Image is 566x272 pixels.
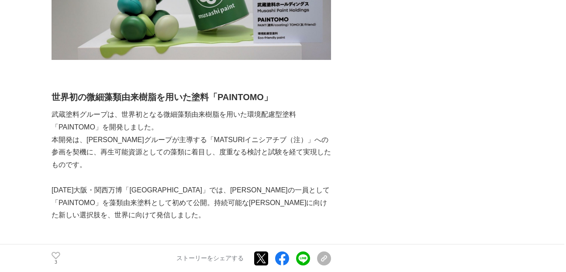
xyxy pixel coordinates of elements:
p: 「PAINTOMO」を開発しました。 [52,121,331,134]
p: ストーリーをシェアする [176,255,244,262]
p: 本開発は、[PERSON_NAME]グループが主導する「MATSURIイニシアチブ（注）」への参画を契機に、再生可能資源としての藻類に着目し、度重なる検討と試験を経て実現したものです。 [52,134,331,171]
strong: 世界初の微細藻類由来樹脂を用いた塗料「PAINTOMO」 [52,92,273,102]
p: 3 [52,260,60,265]
p: [DATE]大阪・関西万博「[GEOGRAPHIC_DATA]」では、[PERSON_NAME]の一員として「PAINTOMO」を藻類由来塗料として初めて公開。持続可能な[PERSON_NAME... [52,184,331,222]
p: 武蔵塗料グループは、世界初となる微細藻類由来樹脂を用いた環境配慮型塗料 [52,108,331,121]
